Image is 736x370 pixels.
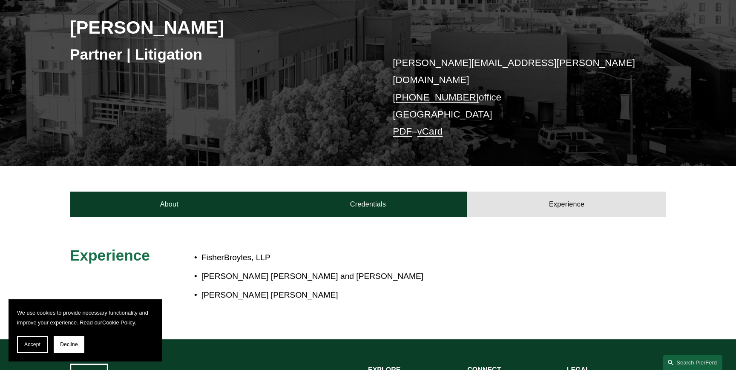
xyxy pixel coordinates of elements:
a: Experience [467,192,666,217]
h3: Partner | Litigation [70,45,368,64]
a: [PHONE_NUMBER] [393,92,479,103]
p: [PERSON_NAME] [PERSON_NAME] [201,288,592,303]
section: Cookie banner [9,299,162,361]
a: Search this site [663,355,722,370]
p: We use cookies to provide necessary functionality and improve your experience. Read our . [17,308,153,327]
h2: [PERSON_NAME] [70,16,368,38]
p: office [GEOGRAPHIC_DATA] – [393,54,641,141]
span: Experience [70,247,150,264]
p: FisherBroyles, LLP [201,250,592,265]
a: [PERSON_NAME][EMAIL_ADDRESS][PERSON_NAME][DOMAIN_NAME] [393,57,635,85]
span: Decline [60,341,78,347]
a: Credentials [269,192,468,217]
a: PDF [393,126,412,137]
button: Accept [17,336,48,353]
a: About [70,192,269,217]
span: Accept [24,341,40,347]
a: vCard [417,126,443,137]
button: Decline [54,336,84,353]
a: Cookie Policy [102,319,135,326]
p: [PERSON_NAME] [PERSON_NAME] and [PERSON_NAME] [201,269,592,284]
